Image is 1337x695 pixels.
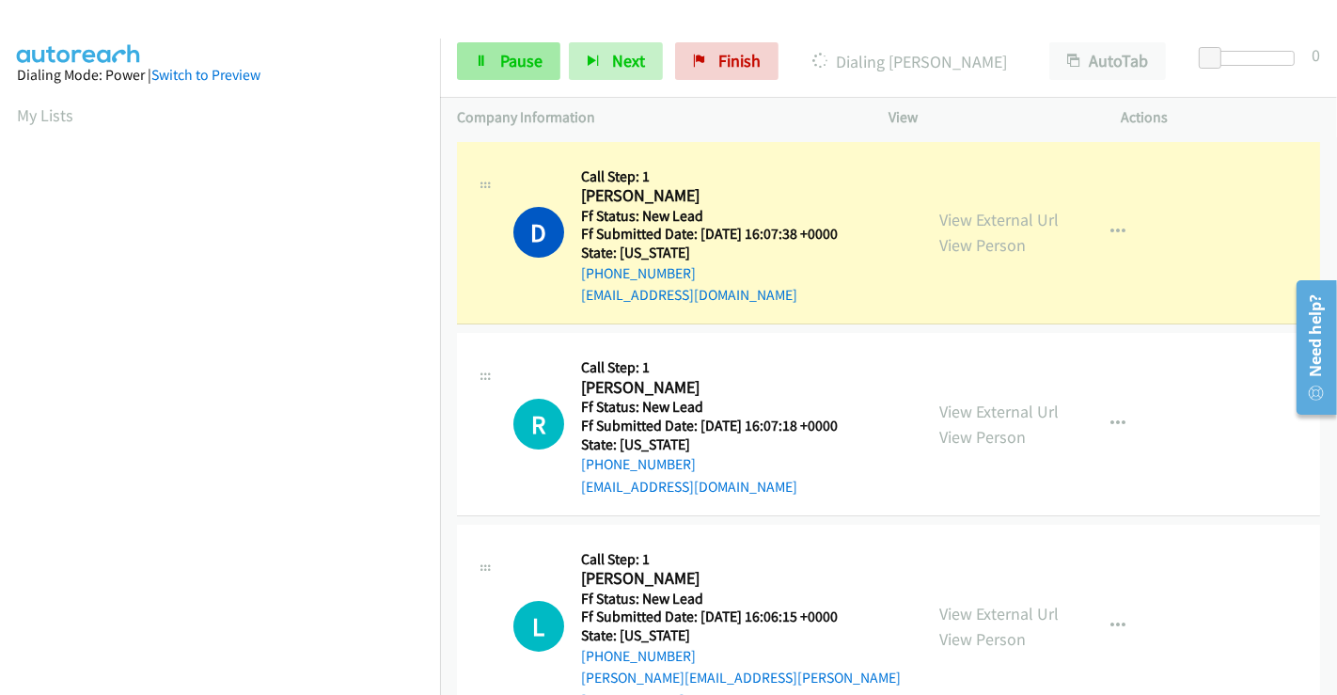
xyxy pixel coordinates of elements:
h5: Ff Status: New Lead [581,590,905,608]
span: Finish [718,50,761,71]
h2: [PERSON_NAME] [581,568,861,590]
a: View External Url [939,603,1059,624]
p: View [889,106,1088,129]
h5: Call Step: 1 [581,358,861,377]
a: My Lists [17,104,73,126]
h5: State: [US_STATE] [581,435,861,454]
h5: Ff Submitted Date: [DATE] 16:06:15 +0000 [581,608,905,626]
span: Pause [500,50,543,71]
div: Delay between calls (in seconds) [1208,51,1295,66]
h2: [PERSON_NAME] [581,185,861,207]
a: View Person [939,628,1026,650]
h5: Call Step: 1 [581,167,861,186]
p: Dialing [PERSON_NAME] [804,49,1015,74]
h5: Ff Status: New Lead [581,398,861,417]
h5: State: [US_STATE] [581,244,861,262]
a: [EMAIL_ADDRESS][DOMAIN_NAME] [581,478,797,496]
a: Pause [457,42,560,80]
span: Next [612,50,645,71]
h5: Ff Submitted Date: [DATE] 16:07:18 +0000 [581,417,861,435]
iframe: Resource Center [1283,273,1337,422]
a: [EMAIL_ADDRESS][DOMAIN_NAME] [581,286,797,304]
h1: R [513,399,564,450]
a: View External Url [939,209,1059,230]
h5: Ff Status: New Lead [581,207,861,226]
div: The call is yet to be attempted [513,399,564,450]
h5: Ff Submitted Date: [DATE] 16:07:38 +0000 [581,225,861,244]
h5: Call Step: 1 [581,550,905,569]
a: [PHONE_NUMBER] [581,455,696,473]
div: Dialing Mode: Power | [17,64,423,87]
div: The call is yet to be attempted [513,601,564,652]
p: Actions [1122,106,1321,129]
a: View Person [939,426,1026,448]
h2: [PERSON_NAME] [581,377,861,399]
a: [PHONE_NUMBER] [581,264,696,282]
a: View External Url [939,401,1059,422]
h1: D [513,207,564,258]
h5: State: [US_STATE] [581,626,905,645]
a: Switch to Preview [151,66,260,84]
div: 0 [1312,42,1320,68]
a: View Person [939,234,1026,256]
h1: L [513,601,564,652]
button: AutoTab [1049,42,1166,80]
button: Next [569,42,663,80]
a: [PHONE_NUMBER] [581,647,696,665]
p: Company Information [457,106,855,129]
a: Finish [675,42,779,80]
